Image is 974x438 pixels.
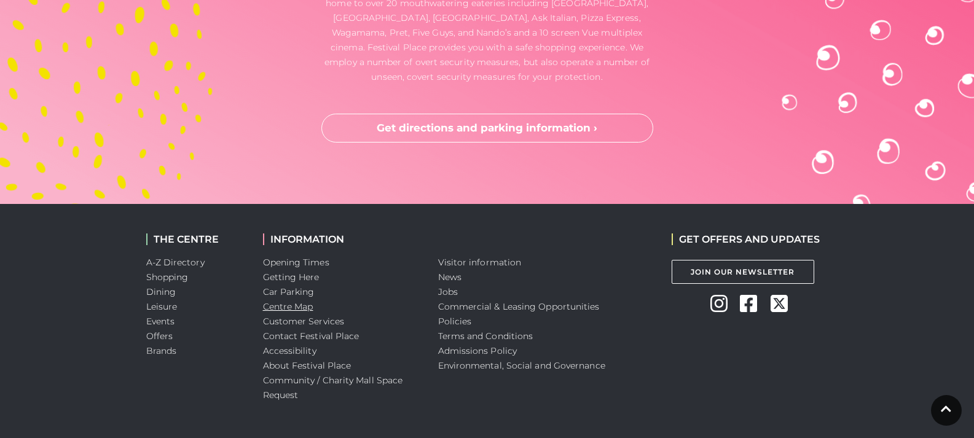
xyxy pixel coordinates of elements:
a: Admissions Policy [438,345,517,356]
a: Terms and Conditions [438,330,533,342]
a: Centre Map [263,301,313,312]
a: Visitor information [438,257,522,268]
a: Car Parking [263,286,315,297]
a: Jobs [438,286,458,297]
h2: INFORMATION [263,233,420,245]
a: Dining [146,286,176,297]
a: Environmental, Social and Governance [438,360,605,371]
a: Commercial & Leasing Opportunities [438,301,600,312]
a: About Festival Place [263,360,352,371]
a: Get directions and parking information › [321,114,653,143]
a: Community / Charity Mall Space Request [263,375,403,401]
a: Leisure [146,301,178,312]
a: Accessibility [263,345,316,356]
h2: GET OFFERS AND UPDATES [672,233,820,245]
a: Policies [438,316,472,327]
a: Events [146,316,175,327]
a: Customer Services [263,316,345,327]
a: Contact Festival Place [263,330,359,342]
a: A-Z Directory [146,257,205,268]
a: Shopping [146,272,189,283]
h2: THE CENTRE [146,233,245,245]
a: Join Our Newsletter [672,260,814,284]
a: Opening Times [263,257,329,268]
a: Getting Here [263,272,320,283]
a: Offers [146,330,173,342]
a: News [438,272,461,283]
a: Brands [146,345,177,356]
